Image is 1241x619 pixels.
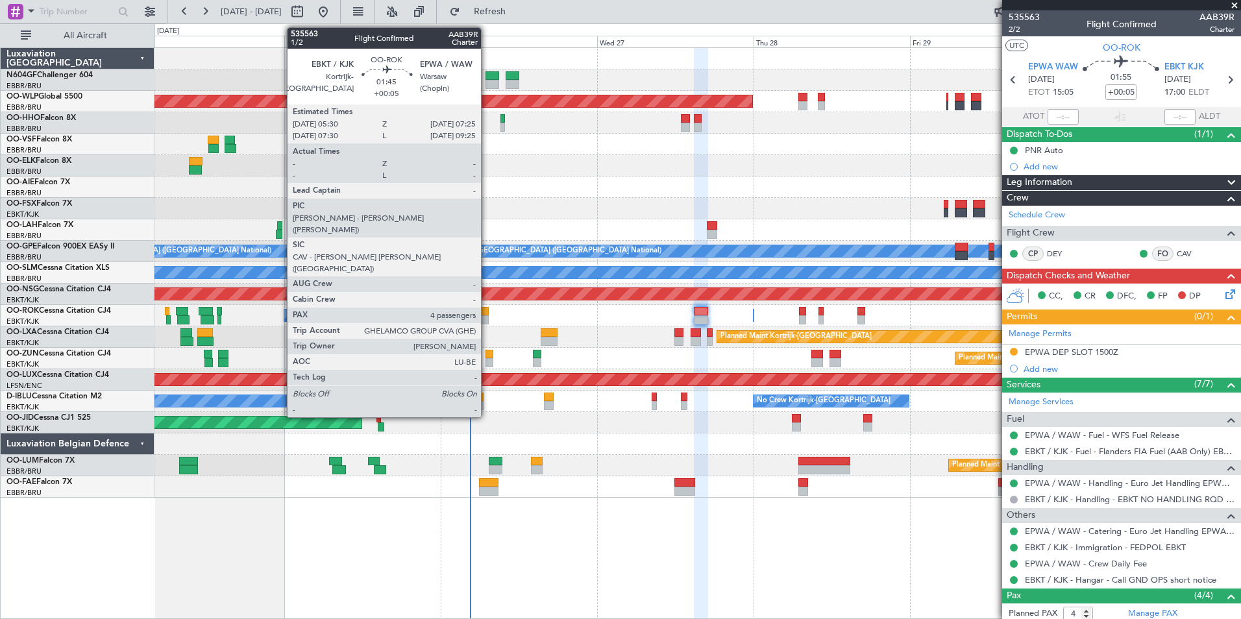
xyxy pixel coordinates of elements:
[6,81,42,91] a: EBBR/BRU
[1164,86,1185,99] span: 17:00
[6,157,36,165] span: OO-ELK
[1177,248,1206,260] a: CAV
[1009,396,1074,409] a: Manage Services
[1028,61,1078,74] span: EPWA WAW
[1049,290,1063,303] span: CC,
[6,424,39,433] a: EBKT/KJK
[1025,446,1235,457] a: EBKT / KJK - Fuel - Flanders FIA Fuel (AAB Only) EBKT / KJK
[1188,86,1209,99] span: ELDT
[34,31,137,40] span: All Aircraft
[1047,248,1076,260] a: DEY
[6,478,72,486] a: OO-FAEFalcon 7X
[6,114,76,122] a: OO-HHOFalcon 8X
[6,307,39,315] span: OO-ROK
[1194,127,1213,141] span: (1/1)
[6,178,34,186] span: OO-AIE
[1005,40,1028,51] button: UTC
[1009,24,1040,35] span: 2/2
[6,350,39,358] span: OO-ZUN
[1189,290,1201,303] span: DP
[959,348,1110,368] div: Planned Maint Kortrijk-[GEOGRAPHIC_DATA]
[6,200,36,208] span: OO-FSX
[1023,110,1044,123] span: ATOT
[1009,10,1040,24] span: 535563
[1194,309,1213,323] span: (0/1)
[6,488,42,498] a: EBBR/BRU
[6,371,109,379] a: OO-LUXCessna Citation CJ4
[6,178,70,186] a: OO-AIEFalcon 7X
[6,307,111,315] a: OO-ROKCessna Citation CJ4
[6,243,114,250] a: OO-GPEFalcon 900EX EASy II
[1025,430,1179,441] a: EPWA / WAW - Fuel - WFS Fuel Release
[910,36,1066,47] div: Fri 29
[1007,175,1072,190] span: Leg Information
[1022,247,1044,261] div: CP
[1007,309,1037,324] span: Permits
[6,350,111,358] a: OO-ZUNCessna Citation CJ4
[40,2,114,21] input: Trip Number
[1025,542,1186,553] a: EBKT / KJK - Immigration - FEDPOL EBKT
[1028,73,1055,86] span: [DATE]
[1048,109,1079,125] input: --:--
[6,93,38,101] span: OO-WLP
[1028,86,1050,99] span: ETOT
[463,7,517,16] span: Refresh
[6,328,37,336] span: OO-LXA
[1087,18,1157,31] div: Flight Confirmed
[1024,161,1235,172] div: Add new
[6,414,91,422] a: OO-JIDCessna CJ1 525
[1025,558,1147,569] a: EPWA / WAW - Crew Daily Fee
[1007,191,1029,206] span: Crew
[288,306,341,325] div: A/C Unavailable
[1025,574,1216,585] a: EBKT / KJK - Hangar - Call GND OPS short notice
[1164,61,1204,74] span: EBKT KJK
[441,36,597,47] div: Tue 26
[1024,363,1235,374] div: Add new
[6,200,72,208] a: OO-FSXFalcon 7X
[284,36,441,47] div: Mon 25
[6,359,39,369] a: EBKT/KJK
[1025,346,1118,358] div: EPWA DEP SLOT 1500Z
[6,393,102,400] a: D-IBLUCessna Citation M2
[6,221,38,229] span: OO-LAH
[6,210,39,219] a: EBKT/KJK
[6,103,42,112] a: EBBR/BRU
[1025,526,1235,537] a: EPWA / WAW - Catering - Euro Jet Handling EPWA / WAW
[1194,377,1213,391] span: (7/7)
[757,391,891,411] div: No Crew Kortrijk-[GEOGRAPHIC_DATA]
[6,467,42,476] a: EBBR/BRU
[6,93,82,101] a: OO-WLPGlobal 5500
[754,36,910,47] div: Thu 28
[6,414,34,422] span: OO-JID
[6,274,42,284] a: EBBR/BRU
[1194,589,1213,602] span: (4/4)
[6,114,40,122] span: OO-HHO
[6,243,37,250] span: OO-GPE
[6,295,39,305] a: EBKT/KJK
[1164,73,1191,86] span: [DATE]
[597,36,754,47] div: Wed 27
[6,124,42,134] a: EBBR/BRU
[1009,209,1065,222] a: Schedule Crew
[6,317,39,326] a: EBKT/KJK
[720,327,872,346] div: Planned Maint Kortrijk-[GEOGRAPHIC_DATA]
[6,188,42,198] a: EBBR/BRU
[1007,269,1130,284] span: Dispatch Checks and Weather
[1007,508,1035,523] span: Others
[14,25,141,46] button: All Aircraft
[6,328,109,336] a: OO-LXACessna Citation CJ4
[6,264,110,272] a: OO-SLMCessna Citation XLS
[54,241,271,261] div: No Crew [GEOGRAPHIC_DATA] ([GEOGRAPHIC_DATA] National)
[1111,71,1131,84] span: 01:55
[1199,110,1220,123] span: ALDT
[128,36,284,47] div: Sun 24
[1007,127,1072,142] span: Dispatch To-Dos
[6,402,39,412] a: EBKT/KJK
[221,6,282,18] span: [DATE] - [DATE]
[1007,460,1044,475] span: Handling
[6,457,39,465] span: OO-LUM
[1199,10,1235,24] span: AAB39R
[6,71,93,79] a: N604GFChallenger 604
[6,145,42,155] a: EBBR/BRU
[1009,328,1072,341] a: Manage Permits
